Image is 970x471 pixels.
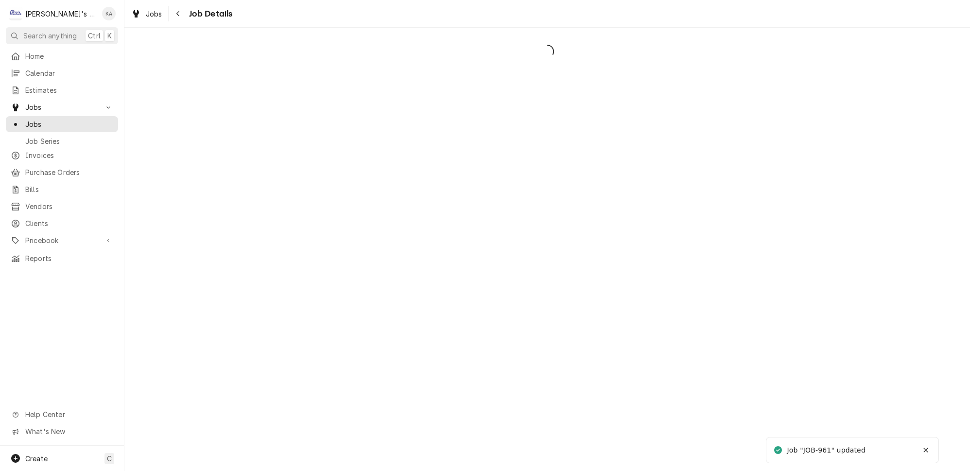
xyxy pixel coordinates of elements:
span: Invoices [25,150,113,160]
a: Clients [6,215,118,231]
span: Vendors [25,201,113,211]
span: Ctrl [88,31,101,41]
span: Jobs [25,102,99,112]
a: Job Series [6,133,118,149]
a: Bills [6,181,118,197]
a: Reports [6,250,118,266]
a: Go to Jobs [6,99,118,115]
span: Reports [25,253,113,263]
a: Home [6,48,118,64]
span: Jobs [146,9,162,19]
a: Jobs [127,6,166,22]
a: Vendors [6,198,118,214]
span: Pricebook [25,235,99,245]
span: What's New [25,426,112,436]
span: Create [25,454,48,463]
span: Job Series [25,136,113,146]
a: Calendar [6,65,118,81]
button: Search anythingCtrlK [6,27,118,44]
a: Estimates [6,82,118,98]
a: Go to Help Center [6,406,118,422]
span: Jobs [25,119,113,129]
div: Korey Austin's Avatar [102,7,116,20]
span: Estimates [25,85,113,95]
a: Invoices [6,147,118,163]
div: [PERSON_NAME]'s Refrigeration [25,9,97,19]
span: C [107,454,112,464]
span: Home [25,51,113,61]
div: KA [102,7,116,20]
span: Bills [25,184,113,194]
div: C [9,7,22,20]
a: Go to Pricebook [6,232,118,248]
span: K [107,31,112,41]
span: Search anything [23,31,77,41]
span: Help Center [25,409,112,419]
a: Jobs [6,116,118,132]
div: Job "JOB-961" updated [787,445,867,455]
button: Navigate back [171,6,186,21]
a: Purchase Orders [6,164,118,180]
span: Loading... [124,41,970,62]
a: Go to What's New [6,423,118,439]
span: Job Details [186,7,233,20]
span: Purchase Orders [25,167,113,177]
span: Calendar [25,68,113,78]
span: Clients [25,218,113,228]
div: Clay's Refrigeration's Avatar [9,7,22,20]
